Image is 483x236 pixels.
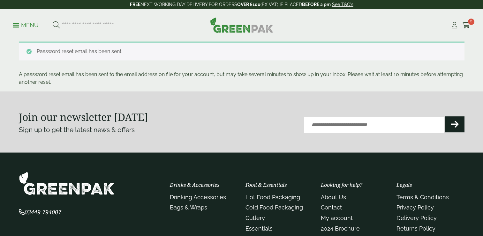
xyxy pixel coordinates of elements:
a: Hot Food Packaging [245,194,300,201]
span: 0 [468,19,474,25]
strong: Join our newsletter [DATE] [19,110,148,124]
i: My Account [450,22,458,28]
p: A password reset email has been sent to the email address on file for your account, but may take ... [19,71,464,86]
a: My account [321,215,353,221]
a: Menu [13,21,39,28]
strong: BEFORE 2 pm [302,2,331,7]
strong: OVER £100 [237,2,260,7]
a: Drinking Accessories [170,194,226,201]
i: Cart [462,22,470,28]
img: GreenPak Supplies [210,17,273,33]
a: Essentials [245,225,273,232]
a: Contact [321,204,342,211]
a: 0 [462,20,470,30]
a: Cutlery [245,215,265,221]
a: Privacy Policy [396,204,434,211]
span: 03449 794007 [19,208,61,216]
a: Bags & Wraps [170,204,207,211]
img: GreenPak Supplies [19,172,115,195]
strong: FREE [130,2,140,7]
a: Delivery Policy [396,215,437,221]
p: Sign up to get the latest news & offers [19,125,219,135]
a: 03449 794007 [19,209,61,216]
a: See T&C's [332,2,353,7]
a: Cold Food Packaging [245,204,303,211]
div: Password reset email has been sent. [19,42,464,60]
a: 2024 Brochure [321,225,360,232]
p: Menu [13,21,39,29]
a: About Us [321,194,346,201]
a: Terms & Conditions [396,194,449,201]
a: Returns Policy [396,225,435,232]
